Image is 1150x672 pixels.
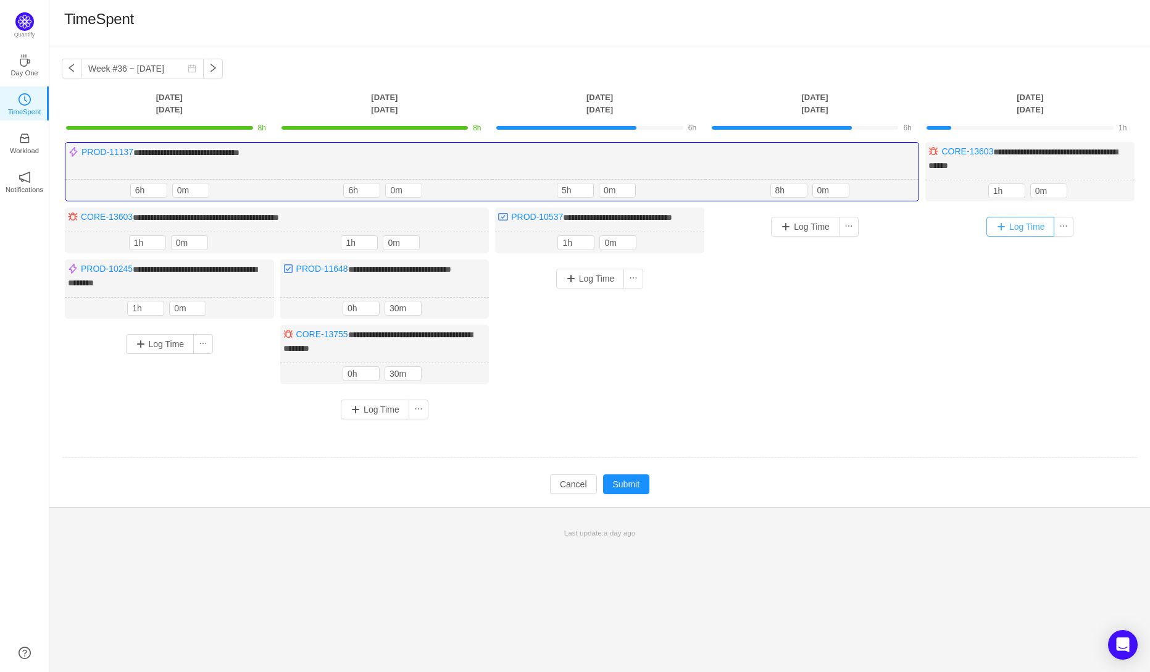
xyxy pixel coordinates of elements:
a: PROD-10245 [81,264,133,274]
h1: TimeSpent [64,10,134,28]
p: Workload [10,145,39,156]
a: icon: question-circle [19,647,31,659]
button: Cancel [550,474,597,494]
a: PROD-10537 [511,212,563,222]
span: 1h [1119,124,1127,132]
button: Submit [603,474,650,494]
img: 10303 [68,212,78,222]
span: a day ago [604,529,635,537]
a: icon: clock-circleTimeSpent [19,97,31,109]
button: Log Time [771,217,840,237]
button: icon: ellipsis [409,400,428,419]
img: 10303 [928,146,938,156]
img: 10300 [498,212,508,222]
img: 10307 [69,147,78,157]
a: CORE-13755 [296,329,348,339]
img: 10303 [283,329,293,339]
span: 8h [258,124,266,132]
button: Log Time [556,269,625,288]
p: Notifications [6,184,43,195]
a: CORE-13603 [81,212,133,222]
a: CORE-13603 [941,146,993,156]
button: icon: ellipsis [839,217,859,237]
div: Open Intercom Messenger [1108,630,1138,660]
button: Log Time [126,334,194,354]
i: icon: inbox [19,132,31,145]
button: Log Time [341,400,409,419]
th: [DATE] [DATE] [492,91,707,116]
span: Last update: [564,529,635,537]
i: icon: coffee [19,54,31,67]
a: icon: notificationNotifications [19,175,31,187]
img: 10307 [68,264,78,274]
button: icon: ellipsis [193,334,213,354]
p: Quantify [14,31,35,40]
img: Quantify [15,12,34,31]
a: icon: inboxWorkload [19,136,31,148]
input: Select a week [81,59,204,78]
i: icon: notification [19,171,31,183]
p: TimeSpent [8,106,41,117]
th: [DATE] [DATE] [707,91,923,116]
span: 8h [473,124,481,132]
a: icon: coffeeDay One [19,58,31,70]
i: icon: clock-circle [19,93,31,106]
button: icon: right [203,59,223,78]
p: Day One [10,67,38,78]
th: [DATE] [DATE] [277,91,493,116]
th: [DATE] [DATE] [62,91,277,116]
i: icon: calendar [188,64,196,73]
th: [DATE] [DATE] [922,91,1138,116]
a: PROD-11648 [296,264,348,274]
button: icon: left [62,59,81,78]
button: icon: ellipsis [623,269,643,288]
span: 6h [688,124,696,132]
button: Log Time [986,217,1055,237]
span: 6h [903,124,911,132]
a: PROD-11137 [81,147,133,157]
button: icon: ellipsis [1054,217,1073,237]
img: 10318 [283,264,293,274]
